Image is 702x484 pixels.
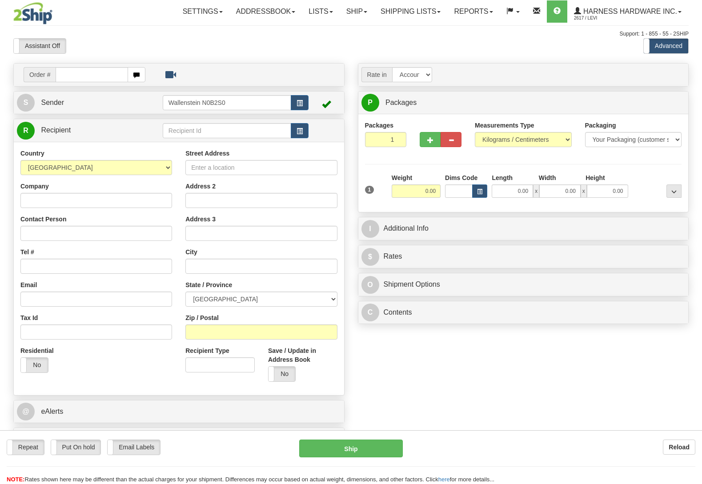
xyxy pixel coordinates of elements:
[21,358,48,372] label: No
[361,248,379,266] span: $
[20,346,54,355] label: Residential
[185,280,232,289] label: State / Province
[438,476,450,483] a: here
[663,440,695,455] button: Reload
[361,220,686,238] a: IAdditional Info
[475,121,534,130] label: Measurements Type
[361,276,686,294] a: OShipment Options
[539,173,556,182] label: Width
[302,0,339,23] a: Lists
[7,440,44,455] label: Repeat
[17,122,35,140] span: R
[492,173,513,182] label: Length
[361,94,379,112] span: P
[567,0,688,23] a: Harness Hardware Inc. 2617 / Levi
[682,196,701,287] iframe: chat widget
[361,304,686,322] a: CContents
[185,149,229,158] label: Street Address
[108,440,160,455] label: Email Labels
[163,123,291,138] input: Recipient Id
[20,215,66,224] label: Contact Person
[185,215,216,224] label: Address 3
[41,126,71,134] span: Recipient
[41,408,63,415] span: eAlerts
[20,280,37,289] label: Email
[17,94,35,112] span: S
[361,67,392,82] span: Rate in
[365,186,374,194] span: 1
[185,182,216,191] label: Address 2
[533,184,539,198] span: x
[574,14,641,23] span: 2617 / Levi
[41,99,64,106] span: Sender
[17,403,341,421] a: @ eAlerts
[361,276,379,294] span: O
[185,313,219,322] label: Zip / Postal
[445,173,477,182] label: Dims Code
[17,94,163,112] a: S Sender
[24,67,56,82] span: Order #
[365,121,394,130] label: Packages
[17,121,146,140] a: R Recipient
[269,367,296,381] label: No
[340,0,374,23] a: Ship
[447,0,499,23] a: Reports
[7,476,24,483] span: NOTE:
[185,160,337,175] input: Enter a location
[20,149,44,158] label: Country
[581,184,587,198] span: x
[17,403,35,420] span: @
[176,0,229,23] a: Settings
[666,184,682,198] div: ...
[644,39,688,53] label: Advanced
[581,8,677,15] span: Harness Hardware Inc.
[585,121,616,130] label: Packaging
[392,173,412,182] label: Weight
[268,346,337,364] label: Save / Update in Address Book
[669,444,690,451] b: Reload
[14,39,66,53] label: Assistant Off
[586,173,605,182] label: Height
[20,182,49,191] label: Company
[361,248,686,266] a: $Rates
[163,95,291,110] input: Sender Id
[361,304,379,321] span: C
[20,313,38,322] label: Tax Id
[20,248,34,256] label: Tel #
[13,30,689,38] div: Support: 1 - 855 - 55 - 2SHIP
[185,248,197,256] label: City
[13,2,52,24] img: logo2617.jpg
[299,440,403,457] button: Ship
[361,220,379,238] span: I
[185,346,229,355] label: Recipient Type
[51,440,101,455] label: Put On hold
[385,99,417,106] span: Packages
[361,94,686,112] a: P Packages
[229,0,302,23] a: Addressbook
[374,0,447,23] a: Shipping lists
